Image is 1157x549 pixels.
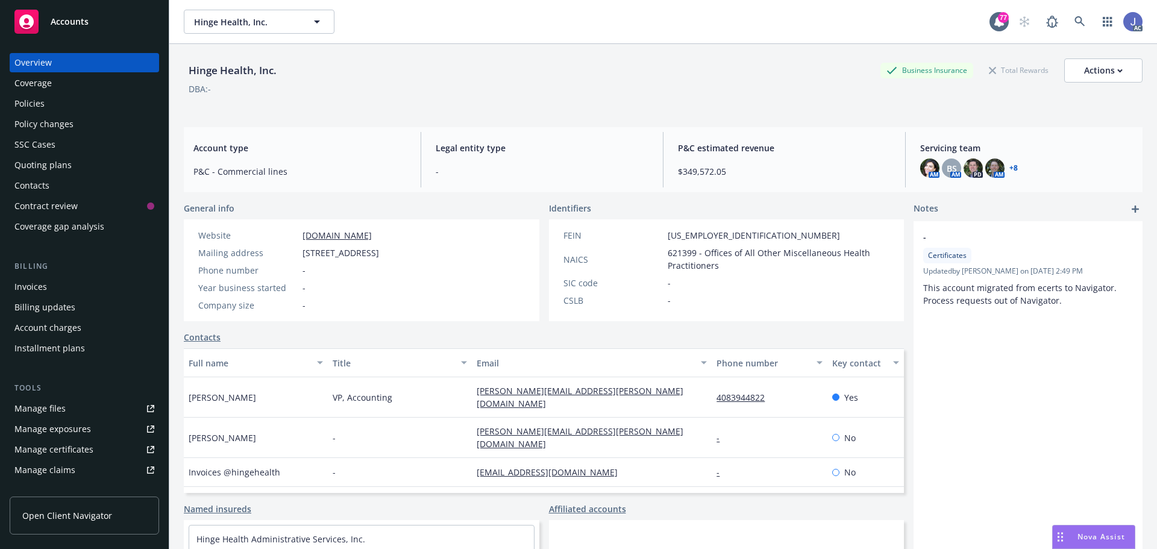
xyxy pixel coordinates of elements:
[198,229,298,242] div: Website
[1084,59,1123,82] div: Actions
[10,155,159,175] a: Quoting plans
[198,299,298,312] div: Company size
[10,481,159,500] a: Manage BORs
[10,419,159,439] a: Manage exposures
[880,63,973,78] div: Business Insurance
[14,440,93,459] div: Manage certificates
[844,466,856,478] span: No
[1077,532,1125,542] span: Nova Assist
[1009,165,1018,172] a: +8
[712,348,827,377] button: Phone number
[923,282,1119,306] span: This account migrated from ecerts to Navigator. Process requests out of Navigator.
[10,277,159,296] a: Invoices
[436,165,648,178] span: -
[189,357,310,369] div: Full name
[668,277,671,289] span: -
[1053,525,1068,548] div: Drag to move
[14,277,47,296] div: Invoices
[10,115,159,134] a: Policy changes
[303,281,306,294] span: -
[563,294,663,307] div: CSLB
[678,142,891,154] span: P&C estimated revenue
[964,158,983,178] img: photo
[333,431,336,444] span: -
[10,382,159,394] div: Tools
[10,339,159,358] a: Installment plans
[1052,525,1135,549] button: Nova Assist
[832,357,886,369] div: Key contact
[10,440,159,459] a: Manage certificates
[563,253,663,266] div: NAICS
[928,250,967,261] span: Certificates
[10,196,159,216] a: Contract review
[1068,10,1092,34] a: Search
[716,357,809,369] div: Phone number
[827,348,904,377] button: Key contact
[983,63,1055,78] div: Total Rewards
[184,202,234,215] span: General info
[947,162,957,175] span: BS
[333,357,454,369] div: Title
[14,298,75,317] div: Billing updates
[303,246,379,259] span: [STREET_ADDRESS]
[10,53,159,72] a: Overview
[184,331,221,344] a: Contacts
[920,158,939,178] img: photo
[549,503,626,515] a: Affiliated accounts
[10,5,159,39] a: Accounts
[10,217,159,236] a: Coverage gap analysis
[14,155,72,175] div: Quoting plans
[985,158,1005,178] img: photo
[333,391,392,404] span: VP, Accounting
[436,142,648,154] span: Legal entity type
[189,391,256,404] span: [PERSON_NAME]
[477,357,694,369] div: Email
[14,339,85,358] div: Installment plans
[14,217,104,236] div: Coverage gap analysis
[477,466,627,478] a: [EMAIL_ADDRESS][DOMAIN_NAME]
[1128,202,1143,216] a: add
[14,176,49,195] div: Contacts
[14,399,66,418] div: Manage files
[10,260,159,272] div: Billing
[303,299,306,312] span: -
[1064,58,1143,83] button: Actions
[10,74,159,93] a: Coverage
[1123,12,1143,31] img: photo
[198,264,298,277] div: Phone number
[303,230,372,241] a: [DOMAIN_NAME]
[1012,10,1036,34] a: Start snowing
[10,460,159,480] a: Manage claims
[923,266,1133,277] span: Updated by [PERSON_NAME] on [DATE] 2:49 PM
[189,466,280,478] span: Invoices @hingehealth
[10,135,159,154] a: SSC Cases
[716,392,774,403] a: 4083944822
[844,431,856,444] span: No
[1096,10,1120,34] a: Switch app
[920,142,1133,154] span: Servicing team
[184,10,334,34] button: Hinge Health, Inc.
[678,165,891,178] span: $349,572.05
[923,231,1102,243] span: -
[844,391,858,404] span: Yes
[563,229,663,242] div: FEIN
[14,419,91,439] div: Manage exposures
[196,533,365,545] a: Hinge Health Administrative Services, Inc.
[189,83,211,95] div: DBA: -
[14,74,52,93] div: Coverage
[193,165,406,178] span: P&C - Commercial lines
[193,142,406,154] span: Account type
[14,53,52,72] div: Overview
[668,229,840,242] span: [US_EMPLOYER_IDENTIFICATION_NUMBER]
[716,432,729,444] a: -
[194,16,298,28] span: Hinge Health, Inc.
[10,176,159,195] a: Contacts
[998,12,1009,23] div: 77
[14,135,55,154] div: SSC Cases
[549,202,591,215] span: Identifiers
[303,264,306,277] span: -
[14,318,81,337] div: Account charges
[184,348,328,377] button: Full name
[51,17,89,27] span: Accounts
[328,348,472,377] button: Title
